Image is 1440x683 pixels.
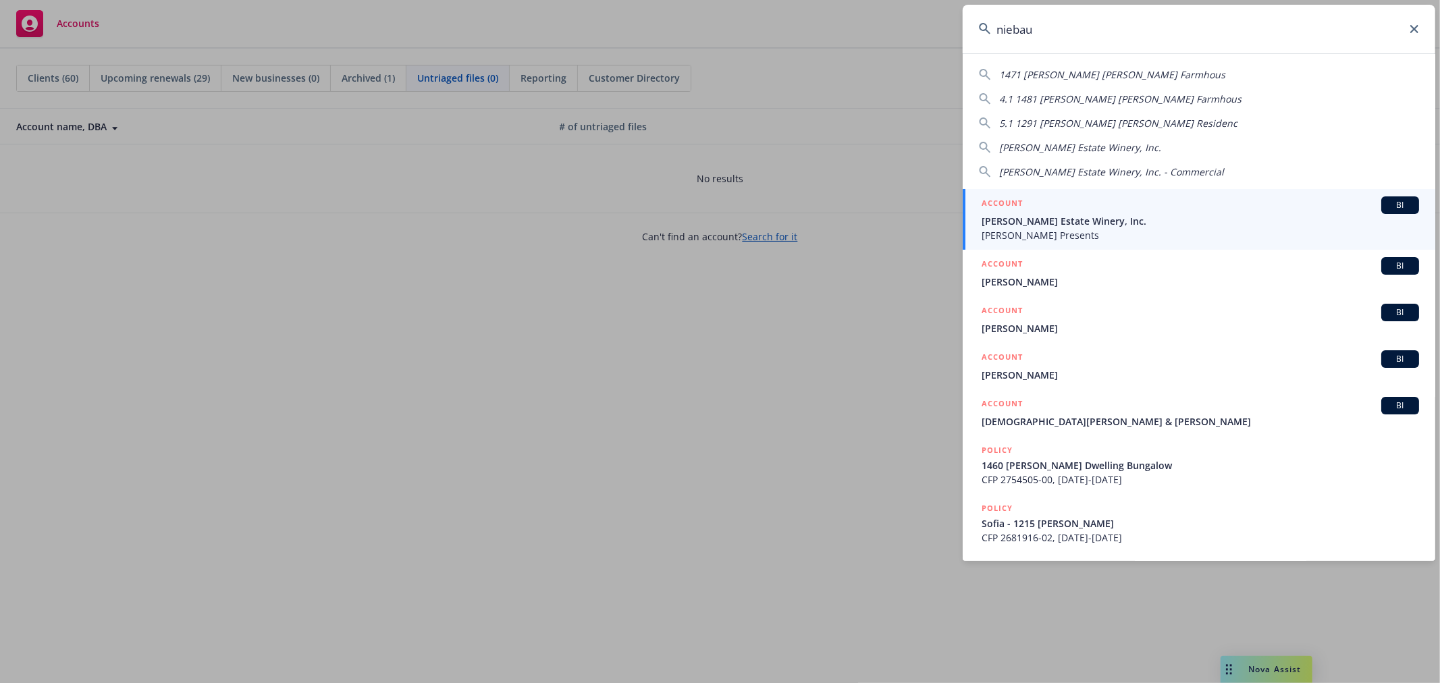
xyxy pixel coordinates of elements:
[982,196,1023,213] h5: ACCOUNT
[982,257,1023,273] h5: ACCOUNT
[963,494,1435,552] a: POLICYSofia - 1215 [PERSON_NAME]CFP 2681916-02, [DATE]-[DATE]
[982,501,1013,515] h5: POLICY
[982,472,1419,487] span: CFP 2754505-00, [DATE]-[DATE]
[963,296,1435,343] a: ACCOUNTBI[PERSON_NAME]
[982,214,1419,228] span: [PERSON_NAME] Estate Winery, Inc.
[982,414,1419,429] span: [DEMOGRAPHIC_DATA][PERSON_NAME] & [PERSON_NAME]
[982,228,1419,242] span: [PERSON_NAME] Presents
[963,5,1435,53] input: Search...
[1387,353,1414,365] span: BI
[982,350,1023,366] h5: ACCOUNT
[982,321,1419,335] span: [PERSON_NAME]
[999,117,1237,130] span: 5.1 1291 [PERSON_NAME] [PERSON_NAME] Residenc
[999,92,1242,105] span: 4.1 1481 [PERSON_NAME] [PERSON_NAME] Farmhous
[1387,306,1414,319] span: BI
[1387,260,1414,272] span: BI
[963,343,1435,389] a: ACCOUNTBI[PERSON_NAME]
[963,552,1435,610] a: POLICY
[982,368,1419,382] span: [PERSON_NAME]
[982,304,1023,320] h5: ACCOUNT
[982,530,1419,545] span: CFP 2681916-02, [DATE]-[DATE]
[982,559,1013,573] h5: POLICY
[982,443,1013,457] h5: POLICY
[999,141,1161,154] span: [PERSON_NAME] Estate Winery, Inc.
[999,165,1224,178] span: [PERSON_NAME] Estate Winery, Inc. - Commercial
[982,458,1419,472] span: 1460 [PERSON_NAME] Dwelling Bungalow
[963,250,1435,296] a: ACCOUNTBI[PERSON_NAME]
[1387,199,1414,211] span: BI
[999,68,1225,81] span: 1471 [PERSON_NAME] [PERSON_NAME] Farmhous
[963,189,1435,250] a: ACCOUNTBI[PERSON_NAME] Estate Winery, Inc.[PERSON_NAME] Presents
[982,275,1419,289] span: [PERSON_NAME]
[982,516,1419,530] span: Sofia - 1215 [PERSON_NAME]
[963,436,1435,494] a: POLICY1460 [PERSON_NAME] Dwelling BungalowCFP 2754505-00, [DATE]-[DATE]
[963,389,1435,436] a: ACCOUNTBI[DEMOGRAPHIC_DATA][PERSON_NAME] & [PERSON_NAME]
[1387,400,1414,412] span: BI
[982,397,1023,413] h5: ACCOUNT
